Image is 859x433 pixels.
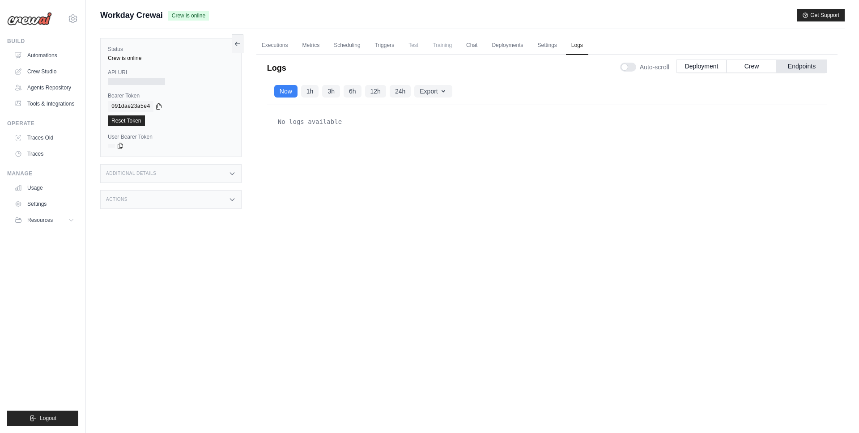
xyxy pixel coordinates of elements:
a: Traces [11,147,78,161]
a: Triggers [370,36,400,55]
h3: Additional Details [106,171,156,176]
div: Operate [7,120,78,127]
span: Auto-scroll [640,63,669,72]
a: Agents Repository [11,81,78,95]
span: Logout [40,415,56,422]
a: Usage [11,181,78,195]
button: Export [414,85,452,98]
span: Test [403,36,424,54]
button: Logout [7,411,78,426]
button: 1h [301,85,319,98]
span: Training is not available until the deployment is complete [427,36,457,54]
button: Get Support [797,9,845,21]
button: 12h [365,85,386,98]
span: Resources [27,216,53,224]
div: Build [7,38,78,45]
button: Endpoints [777,59,827,73]
button: 3h [322,85,340,98]
label: API URL [108,69,234,76]
a: Metrics [297,36,325,55]
a: Logs [566,36,588,55]
div: Crew is online [108,55,234,62]
button: Deployment [676,59,727,73]
button: 6h [344,85,361,98]
label: User Bearer Token [108,133,234,140]
a: Settings [11,197,78,211]
code: 091dae23a5e4 [108,101,153,112]
a: Chat [461,36,483,55]
span: Crew is online [168,11,209,21]
a: Settings [532,36,562,55]
button: 24h [390,85,411,98]
span: Workday Crewai [100,9,163,21]
img: Logo [7,12,52,25]
a: Traces Old [11,131,78,145]
a: Executions [256,36,293,55]
button: Resources [11,213,78,227]
div: No logs available [274,113,820,131]
a: Deployments [486,36,528,55]
a: Crew Studio [11,64,78,79]
button: Now [274,85,298,98]
p: Logs [267,62,286,74]
button: Crew [727,59,777,73]
a: Scheduling [328,36,366,55]
label: Status [108,46,234,53]
a: Reset Token [108,115,145,126]
h3: Actions [106,197,128,202]
a: Automations [11,48,78,63]
label: Bearer Token [108,92,234,99]
div: Manage [7,170,78,177]
a: Tools & Integrations [11,97,78,111]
